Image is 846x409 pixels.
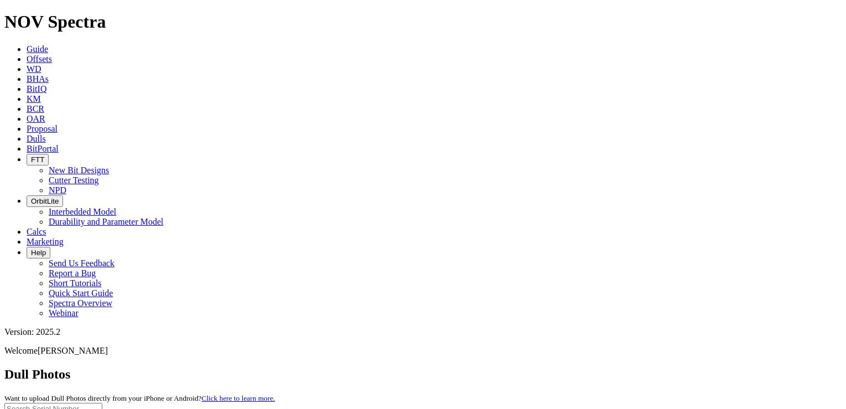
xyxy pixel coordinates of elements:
span: Help [31,248,46,257]
a: Report a Bug [49,268,96,278]
h2: Dull Photos [4,367,842,382]
a: BitPortal [27,144,59,153]
button: FTT [27,154,49,165]
a: Dulls [27,134,46,143]
a: Click here to learn more. [202,394,275,402]
a: Interbedded Model [49,207,116,216]
a: WD [27,64,41,74]
h1: NOV Spectra [4,12,842,32]
a: Quick Start Guide [49,288,113,298]
a: KM [27,94,41,103]
a: BCR [27,104,44,113]
a: Durability and Parameter Model [49,217,164,226]
button: Help [27,247,50,258]
span: FTT [31,156,44,164]
span: [PERSON_NAME] [38,346,108,355]
a: OAR [27,114,45,123]
a: Marketing [27,237,64,246]
small: Want to upload Dull Photos directly from your iPhone or Android? [4,394,275,402]
a: Guide [27,44,48,54]
button: OrbitLite [27,195,63,207]
a: Short Tutorials [49,278,102,288]
div: Version: 2025.2 [4,327,842,337]
a: Cutter Testing [49,175,99,185]
a: BitIQ [27,84,46,94]
a: Proposal [27,124,58,133]
a: Send Us Feedback [49,258,114,268]
a: New Bit Designs [49,165,109,175]
span: OrbitLite [31,197,59,205]
a: Webinar [49,308,79,318]
a: Calcs [27,227,46,236]
a: Offsets [27,54,52,64]
a: Spectra Overview [49,298,112,308]
p: Welcome [4,346,842,356]
a: NPD [49,185,66,195]
a: BHAs [27,74,49,84]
